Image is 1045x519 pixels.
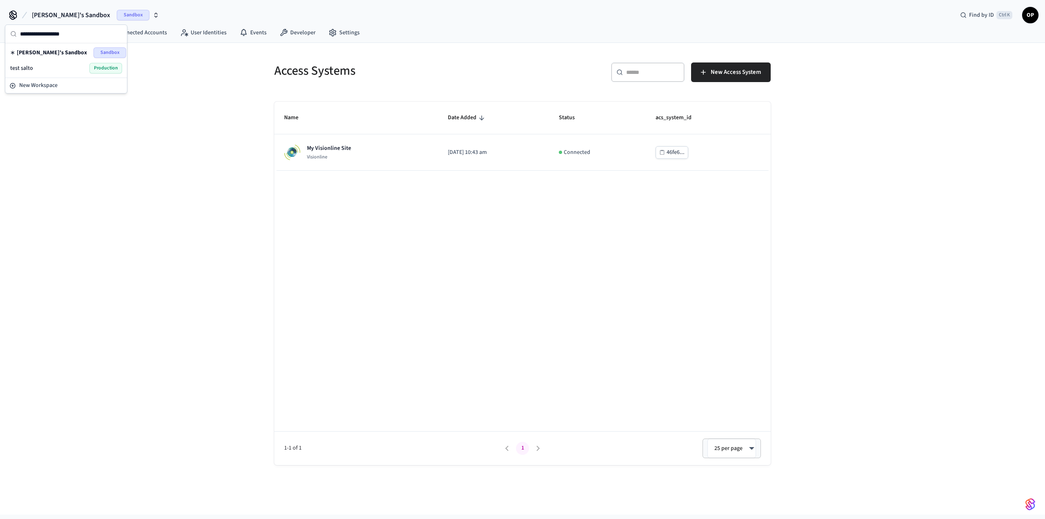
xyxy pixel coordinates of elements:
[284,144,300,160] img: Visionline Logo
[173,25,233,40] a: User Identities
[564,148,590,157] p: Connected
[1023,8,1038,22] span: OP
[969,11,994,19] span: Find by ID
[667,147,685,158] div: 46fe6...
[233,25,273,40] a: Events
[5,43,127,78] div: Suggestions
[117,10,149,20] span: Sandbox
[6,79,126,92] button: New Workspace
[954,8,1019,22] div: Find by IDCtrl K
[322,25,366,40] a: Settings
[1022,7,1038,23] button: OP
[274,62,518,79] h5: Access Systems
[711,67,761,78] span: New Access System
[307,154,351,160] p: Visionline
[448,148,539,157] p: [DATE] 10:43 am
[996,11,1012,19] span: Ctrl K
[10,64,33,72] span: test salto
[284,111,309,124] span: Name
[273,25,322,40] a: Developer
[32,10,110,20] span: [PERSON_NAME]'s Sandbox
[559,111,585,124] span: Status
[274,102,771,171] table: sticky table
[448,111,487,124] span: Date Added
[656,146,688,159] button: 46fe6...
[707,439,756,458] div: 25 per page
[100,25,173,40] a: Connected Accounts
[1025,498,1035,511] img: SeamLogoGradient.69752ec5.svg
[19,81,58,90] span: New Workspace
[656,111,702,124] span: acs_system_id
[89,63,122,74] span: Production
[93,47,126,58] span: Sandbox
[17,49,87,57] span: [PERSON_NAME]'s Sandbox
[307,144,351,152] p: My Visionline Site
[691,62,771,82] button: New Access System
[499,442,546,455] nav: pagination navigation
[516,442,529,455] button: page 1
[284,444,499,452] span: 1-1 of 1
